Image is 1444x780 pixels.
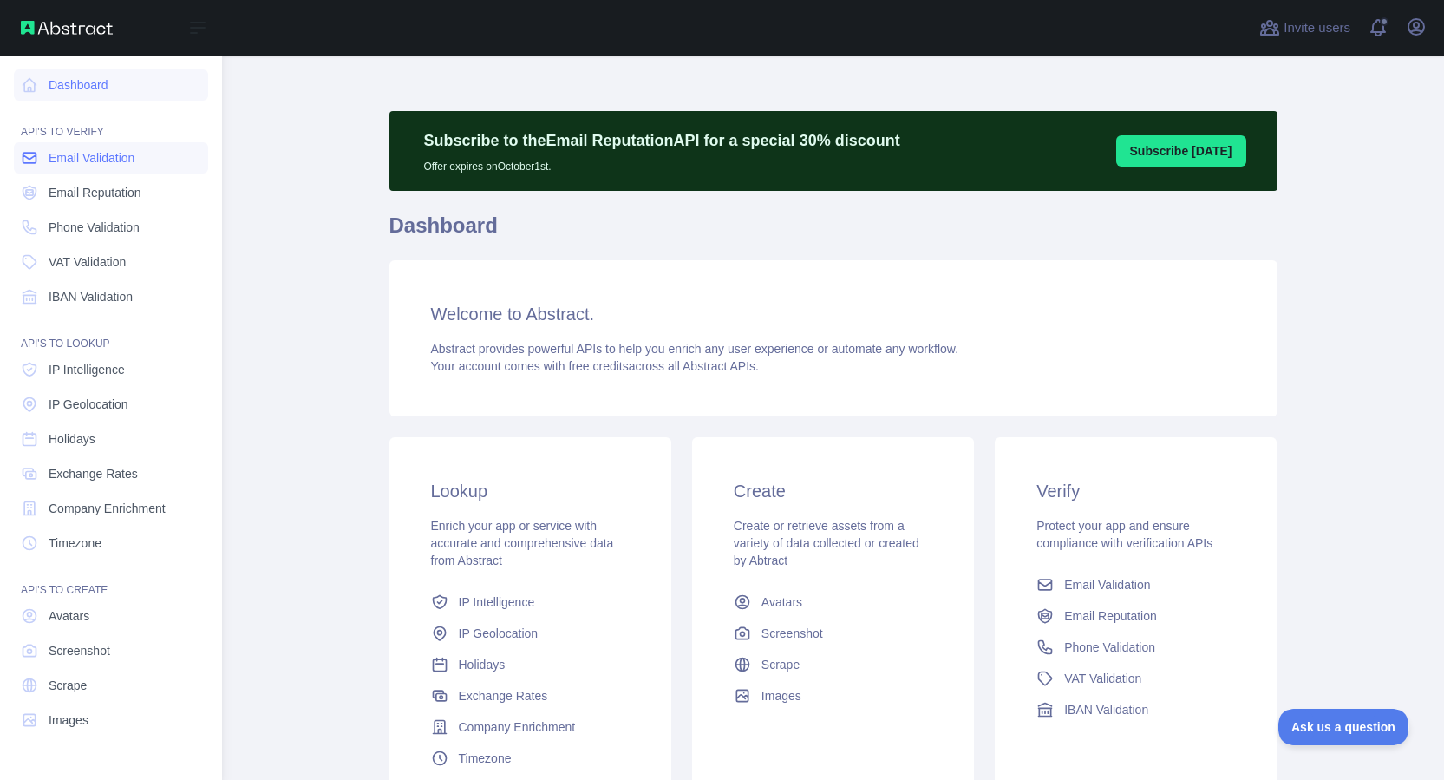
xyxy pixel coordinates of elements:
[761,687,801,705] span: Images
[431,302,1236,326] h3: Welcome to Abstract.
[49,219,140,236] span: Phone Validation
[14,177,208,208] a: Email Reputation
[734,519,919,567] span: Create or retrieve assets from a variety of data collected or created by Abtract
[14,389,208,420] a: IP Geolocation
[1064,701,1148,718] span: IBAN Validation
[14,104,208,139] div: API'S TO VERIFY
[49,500,166,517] span: Company Enrichment
[14,528,208,559] a: Timezone
[424,711,637,743] a: Company Enrichment
[49,534,101,552] span: Timezone
[431,342,959,356] span: Abstract provides powerful APIs to help you enrich any user experience or automate any workflow.
[49,288,133,305] span: IBAN Validation
[1029,632,1242,663] a: Phone Validation
[1029,694,1242,725] a: IBAN Validation
[1029,663,1242,694] a: VAT Validation
[14,493,208,524] a: Company Enrichment
[49,430,95,448] span: Holidays
[49,361,125,378] span: IP Intelligence
[14,423,208,455] a: Holidays
[734,479,932,503] h3: Create
[727,649,939,680] a: Scrape
[14,69,208,101] a: Dashboard
[1036,479,1235,503] h3: Verify
[49,184,141,201] span: Email Reputation
[431,359,759,373] span: Your account comes with across all Abstract APIs.
[1064,670,1141,687] span: VAT Validation
[49,711,88,729] span: Images
[14,562,208,597] div: API'S TO CREATE
[14,142,208,174] a: Email Validation
[431,479,630,503] h3: Lookup
[761,656,800,673] span: Scrape
[14,316,208,351] div: API'S TO LOOKUP
[14,354,208,385] a: IP Intelligence
[1064,639,1155,656] span: Phone Validation
[14,600,208,632] a: Avatars
[424,618,637,649] a: IP Geolocation
[1029,569,1242,600] a: Email Validation
[1036,519,1212,550] span: Protect your app and ensure compliance with verification APIs
[424,587,637,618] a: IP Intelligence
[49,465,138,482] span: Exchange Rates
[1064,607,1157,625] span: Email Reputation
[1256,14,1354,42] button: Invite users
[1064,576,1150,593] span: Email Validation
[14,246,208,278] a: VAT Validation
[14,458,208,489] a: Exchange Rates
[14,705,208,736] a: Images
[14,635,208,666] a: Screenshot
[459,656,506,673] span: Holidays
[727,618,939,649] a: Screenshot
[14,212,208,243] a: Phone Validation
[49,642,110,659] span: Screenshot
[1278,709,1409,745] iframe: Toggle Customer Support
[49,149,134,167] span: Email Validation
[569,359,629,373] span: free credits
[1284,18,1350,38] span: Invite users
[459,718,576,736] span: Company Enrichment
[49,396,128,413] span: IP Geolocation
[21,21,113,35] img: Abstract API
[1116,135,1246,167] button: Subscribe [DATE]
[424,743,637,774] a: Timezone
[459,687,548,705] span: Exchange Rates
[761,625,823,642] span: Screenshot
[727,587,939,618] a: Avatars
[424,680,637,711] a: Exchange Rates
[424,128,900,153] p: Subscribe to the Email Reputation API for a special 30 % discount
[761,593,802,611] span: Avatars
[727,680,939,711] a: Images
[49,677,87,694] span: Scrape
[459,593,535,611] span: IP Intelligence
[14,281,208,312] a: IBAN Validation
[14,670,208,701] a: Scrape
[459,750,512,767] span: Timezone
[424,153,900,174] p: Offer expires on October 1st.
[424,649,637,680] a: Holidays
[1029,600,1242,632] a: Email Reputation
[389,212,1277,253] h1: Dashboard
[49,253,126,271] span: VAT Validation
[459,625,539,642] span: IP Geolocation
[49,607,89,625] span: Avatars
[431,519,614,567] span: Enrich your app or service with accurate and comprehensive data from Abstract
